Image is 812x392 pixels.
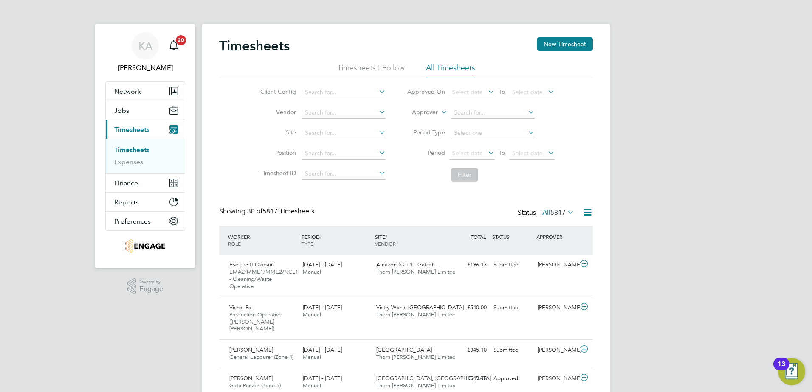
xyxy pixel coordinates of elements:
[303,346,342,353] span: [DATE] - [DATE]
[229,261,274,268] span: Esele Gift Okosun
[302,148,386,160] input: Search for...
[376,304,469,311] span: Vistry Works [GEOGRAPHIC_DATA]…
[376,346,432,353] span: [GEOGRAPHIC_DATA]
[534,343,578,357] div: [PERSON_NAME]
[229,311,282,333] span: Production Operative ([PERSON_NAME] [PERSON_NAME])
[138,40,152,51] span: KA
[490,301,534,315] div: Submitted
[407,149,445,157] label: Period
[490,229,534,244] div: STATUS
[127,278,164,294] a: Powered byEngage
[550,208,566,217] span: 5817
[105,239,185,253] a: Go to home page
[542,208,574,217] label: All
[303,261,342,268] span: [DATE] - [DATE]
[299,229,373,251] div: PERIOD
[258,149,296,157] label: Position
[534,258,578,272] div: [PERSON_NAME]
[518,207,576,219] div: Status
[320,233,321,240] span: /
[376,382,456,389] span: Thorn [PERSON_NAME] Limited
[452,88,483,96] span: Select date
[106,212,185,230] button: Preferences
[106,174,185,192] button: Finance
[258,169,296,177] label: Timesheet ID
[446,301,490,315] div: £540.00
[446,343,490,357] div: £845.10
[176,35,186,45] span: 20
[125,239,165,253] img: thornbaker-logo-retina.png
[778,358,805,385] button: Open Resource Center, 13 new notifications
[426,63,475,78] li: All Timesheets
[376,353,456,361] span: Thorn [PERSON_NAME] Limited
[247,207,314,216] span: 5817 Timesheets
[228,240,241,247] span: ROLE
[114,126,149,134] span: Timesheets
[373,229,446,251] div: SITE
[490,372,534,386] div: Approved
[303,311,321,318] span: Manual
[534,301,578,315] div: [PERSON_NAME]
[302,127,386,139] input: Search for...
[452,149,483,157] span: Select date
[105,63,185,73] span: Kerry Asawla
[451,107,535,119] input: Search for...
[247,207,262,216] span: 30 of
[105,32,185,73] a: KA[PERSON_NAME]
[490,343,534,357] div: Submitted
[229,304,253,311] span: Vishal Pal
[407,88,445,95] label: Approved On
[303,353,321,361] span: Manual
[375,240,396,247] span: VENDOR
[229,268,298,290] span: EMA2/MME1/MME2/NCL1 - Cleaning/Waste Operative
[303,382,321,389] span: Manual
[258,129,296,136] label: Site
[302,168,386,180] input: Search for...
[778,364,785,375] div: 13
[114,87,141,95] span: Network
[385,233,387,240] span: /
[258,88,296,95] label: Client Config
[114,106,129,115] span: Jobs
[219,207,316,216] div: Showing
[106,139,185,173] div: Timesheets
[165,32,182,59] a: 20
[106,120,185,139] button: Timesheets
[114,179,138,187] span: Finance
[303,268,321,275] span: Manual
[303,375,342,382] span: [DATE] - [DATE]
[337,63,405,78] li: Timesheets I Follow
[250,233,251,240] span: /
[229,346,273,353] span: [PERSON_NAME]
[114,217,151,225] span: Preferences
[537,37,593,51] button: New Timesheet
[446,372,490,386] div: £549.48
[400,108,438,117] label: Approver
[114,158,143,166] a: Expenses
[302,107,386,119] input: Search for...
[451,168,478,182] button: Filter
[446,258,490,272] div: £196.13
[534,229,578,244] div: APPROVER
[229,353,293,361] span: General Labourer (Zone 4)
[95,24,195,268] nav: Main navigation
[106,101,185,120] button: Jobs
[376,375,491,382] span: [GEOGRAPHIC_DATA], [GEOGRAPHIC_DATA]
[258,108,296,116] label: Vendor
[534,372,578,386] div: [PERSON_NAME]
[229,382,281,389] span: Gate Person (Zone 5)
[376,268,456,275] span: Thorn [PERSON_NAME] Limited
[407,129,445,136] label: Period Type
[114,146,149,154] a: Timesheets
[139,278,163,286] span: Powered by
[512,88,543,96] span: Select date
[512,149,543,157] span: Select date
[106,82,185,101] button: Network
[106,193,185,211] button: Reports
[229,375,273,382] span: [PERSON_NAME]
[303,304,342,311] span: [DATE] - [DATE]
[226,229,299,251] div: WORKER
[496,86,508,97] span: To
[376,261,440,268] span: Amazon NCL1 - Gatesh…
[302,240,313,247] span: TYPE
